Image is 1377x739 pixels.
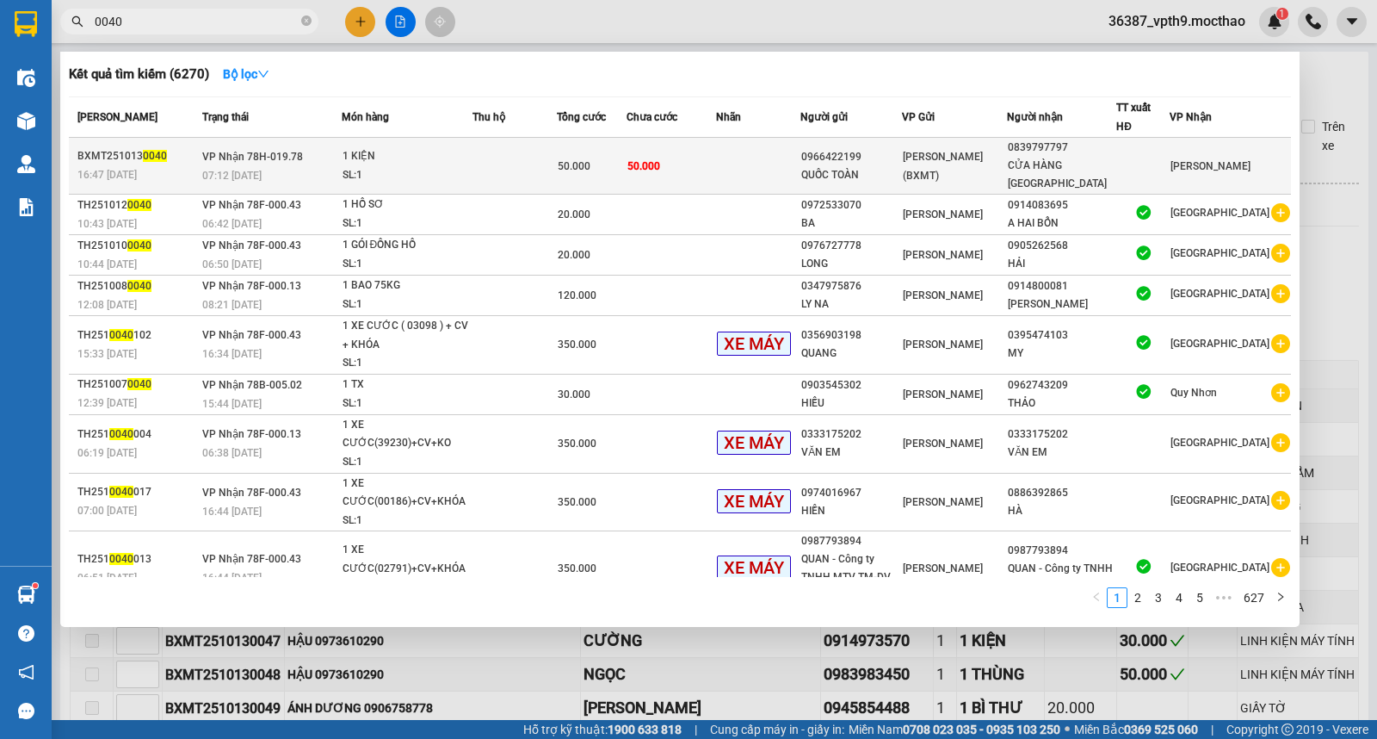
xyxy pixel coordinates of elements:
button: right [1270,587,1291,608]
img: logo-vxr [15,11,37,37]
strong: Bộ lọc [223,67,269,81]
span: Người nhận [1007,111,1063,123]
span: 16:34 [DATE] [202,348,262,360]
div: LONG [801,255,900,273]
span: VP Nhận 78F-000.43 [202,329,301,341]
span: [PERSON_NAME] [903,562,983,574]
span: 350.000 [558,496,596,508]
span: plus-circle [1271,433,1290,452]
span: [GEOGRAPHIC_DATA] [1170,338,1269,350]
div: 0333175202 [1008,425,1115,444]
span: 0040 [127,199,151,211]
span: 06:42 [DATE] [202,218,262,230]
div: 1 GÓI ĐỒNG HỒ [343,236,472,255]
div: A HAI BỔN [1008,214,1115,233]
span: 0040 [109,553,133,565]
li: 627 [1238,587,1270,608]
span: 08:21 [DATE] [202,299,262,311]
span: 06:51 [DATE] [77,572,137,584]
div: 0356903198 [801,326,900,345]
span: 12:39 [DATE] [77,397,137,409]
span: 30.000 [558,388,590,401]
span: XE MÁY [717,556,791,580]
li: Previous Page [1086,587,1107,608]
span: 06:38 [DATE] [202,447,262,459]
div: SL: 1 [343,295,472,314]
div: 0974016967 [801,484,900,502]
div: 0395474103 [1008,326,1115,345]
div: 0962743209 [1008,376,1115,394]
span: 16:47 [DATE] [77,169,137,181]
span: 10:43 [DATE] [77,218,137,230]
div: SL: 1 [343,166,472,185]
span: search [71,16,83,28]
a: 1 [1108,588,1127,607]
div: 1 BAO 75KG [343,276,472,295]
span: [GEOGRAPHIC_DATA] [1170,288,1269,300]
span: [GEOGRAPHIC_DATA] [1170,562,1269,574]
a: 2 [1128,588,1147,607]
span: 0040 [143,150,167,162]
span: 06:19 [DATE] [77,447,137,459]
span: Người gửi [800,111,848,123]
img: solution-icon [17,198,35,216]
span: Tổng cước [557,111,606,123]
span: 0040 [127,239,151,252]
span: 350.000 [558,338,596,351]
span: plus-circle [1271,558,1290,577]
span: 06:50 [DATE] [202,258,262,270]
span: [GEOGRAPHIC_DATA] [1170,247,1269,259]
div: HÀ [1008,502,1115,520]
span: XE MÁY [717,332,791,356]
span: [PERSON_NAME] [1170,160,1250,172]
span: 07:12 [DATE] [202,170,262,182]
div: 0905262568 [1008,237,1115,255]
span: Quy Nhơn [1170,387,1217,399]
h3: Kết quả tìm kiếm ( 6270 ) [69,65,209,84]
span: [PERSON_NAME] [903,496,983,508]
li: 4 [1169,587,1189,608]
span: 07:00 [DATE] [77,505,137,517]
span: [PERSON_NAME] [903,249,983,261]
span: [GEOGRAPHIC_DATA] [1170,207,1269,219]
span: VP Nhận 78F-000.43 [202,199,301,211]
img: warehouse-icon [17,112,35,130]
span: plus-circle [1271,203,1290,222]
div: SL: 1 [343,512,472,531]
div: THẢO [1008,394,1115,413]
div: SL: 1 [343,354,472,373]
div: BA [801,214,900,233]
span: [GEOGRAPHIC_DATA] [1170,494,1269,506]
span: 350.000 [558,438,596,450]
button: left [1086,587,1107,608]
span: plus-circle [1271,383,1290,402]
div: QUỐC TOÀN [801,166,900,184]
span: plus-circle [1271,244,1290,263]
span: Món hàng [342,111,389,123]
a: 4 [1170,588,1189,607]
span: 120.000 [558,289,596,301]
div: SL: 1 [343,255,472,274]
div: TH251010 [77,237,197,255]
img: warehouse-icon [17,69,35,87]
div: 0886392865 [1008,484,1115,502]
div: 0903545302 [801,376,900,394]
div: 1 HỒ SƠ [343,196,472,214]
span: 0040 [127,280,151,292]
div: 1 XE CƯỚC ( 03098 ) + CV + KHÓA [343,317,472,354]
div: 0987793894 [1008,542,1115,560]
span: plus-circle [1271,491,1290,510]
span: [PERSON_NAME] (BXMT) [903,151,983,182]
span: VP Nhận 78F-000.13 [202,280,301,292]
li: Next Page [1270,587,1291,608]
div: BXMT251013 [77,147,197,165]
div: HIỀN [801,502,900,520]
div: TH251 102 [77,326,197,345]
a: 3 [1149,588,1168,607]
div: 0914083695 [1008,196,1115,214]
div: VĂN EM [801,444,900,462]
div: TH251008 [77,277,197,295]
div: LY NA [801,295,900,314]
div: 1 XE CƯỚC(39230)+CV+KO KHÓA [343,416,472,453]
div: TH251 013 [77,550,197,568]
